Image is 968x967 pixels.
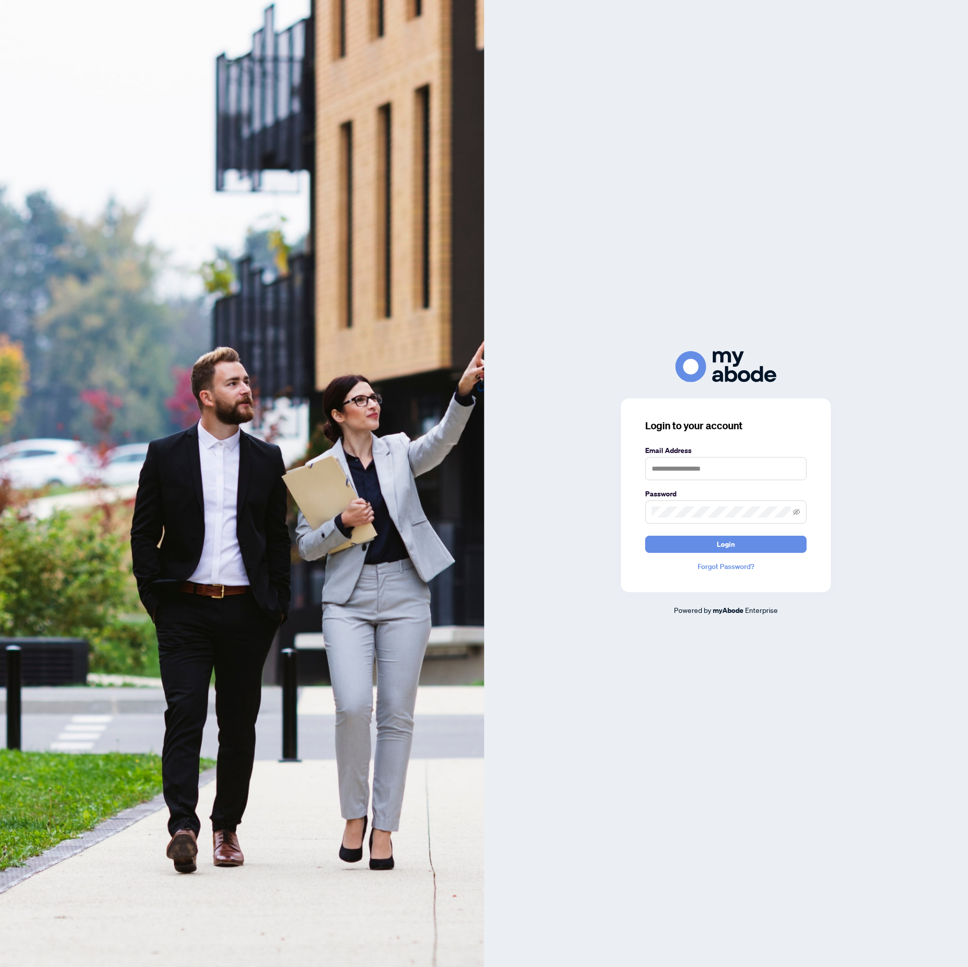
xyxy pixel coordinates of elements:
span: Login [717,536,735,552]
span: eye-invisible [793,508,800,516]
a: myAbode [713,605,744,616]
h3: Login to your account [645,419,807,433]
button: Login [645,536,807,553]
a: Forgot Password? [645,561,807,572]
span: Powered by [674,605,711,614]
span: Enterprise [745,605,778,614]
img: ma-logo [675,351,776,382]
label: Email Address [645,445,807,456]
label: Password [645,488,807,499]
